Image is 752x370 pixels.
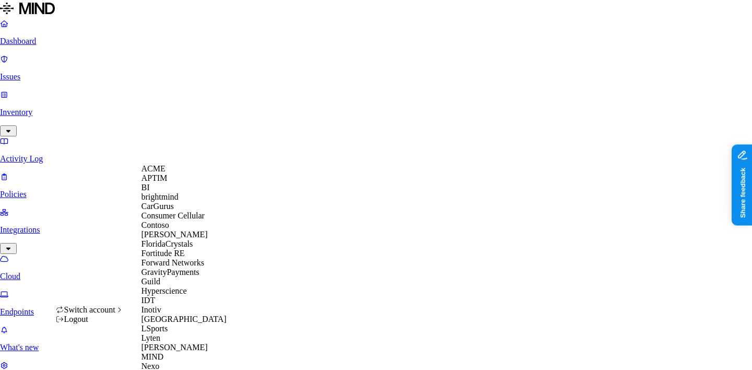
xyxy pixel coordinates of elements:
[142,324,168,333] span: LSports
[142,277,160,286] span: Guild
[142,164,166,173] span: ACME
[142,268,199,276] span: GravityPayments
[142,286,187,295] span: Hyperscience
[142,315,227,323] span: [GEOGRAPHIC_DATA]
[142,352,164,361] span: MIND
[142,192,179,201] span: brightmind
[64,305,115,314] span: Switch account
[142,343,208,352] span: [PERSON_NAME]
[142,305,161,314] span: Inotiv
[142,174,168,182] span: APTIM
[142,221,169,229] span: Contoso
[142,333,160,342] span: Lyten
[142,202,174,211] span: CarGurus
[56,315,124,324] div: Logout
[142,230,208,239] span: [PERSON_NAME]
[142,211,205,220] span: Consumer Cellular
[142,239,193,248] span: FloridaCrystals
[142,258,204,267] span: Forward Networks
[142,183,150,192] span: BI
[142,296,156,305] span: IDT
[142,249,185,258] span: Fortitude RE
